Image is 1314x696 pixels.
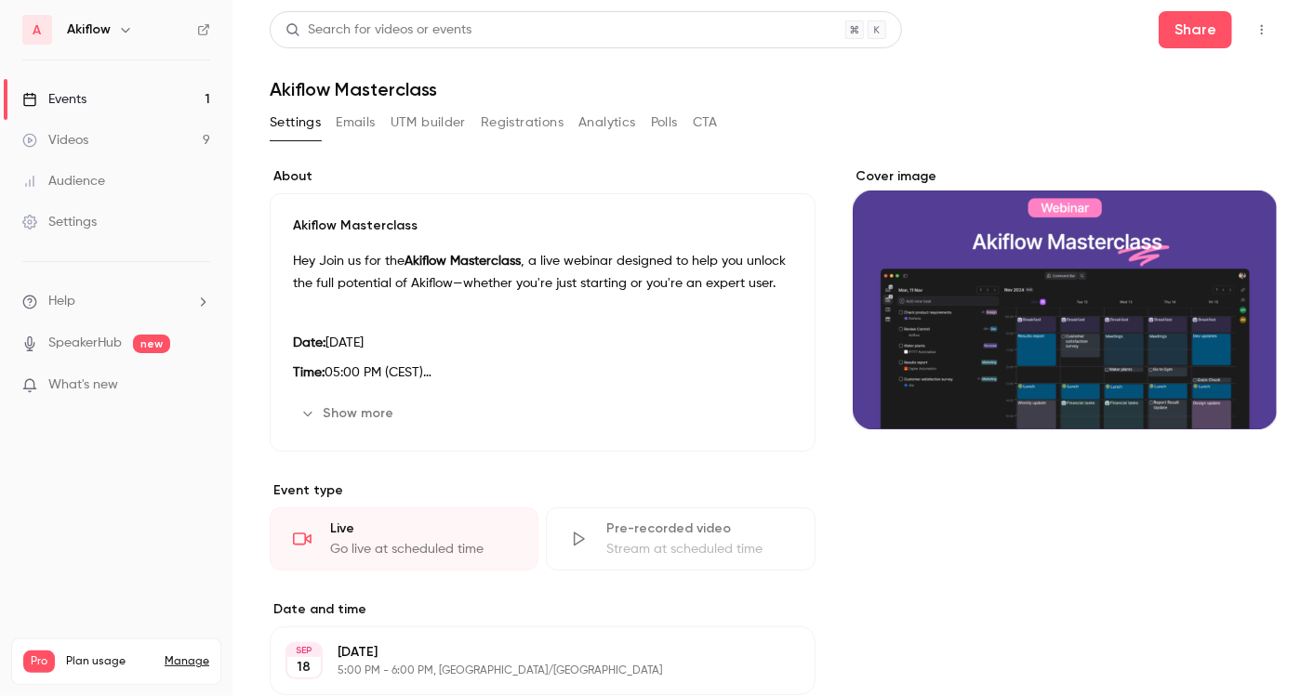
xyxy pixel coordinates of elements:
p: [DATE] [338,643,717,662]
a: Manage [165,654,209,669]
p: 05:00 PM (CEST) [293,361,792,384]
button: Polls [651,108,678,138]
span: new [133,335,170,353]
section: Cover image [853,167,1277,429]
button: UTM builder [391,108,466,138]
label: Date and time [270,600,816,619]
button: CTA [693,108,718,138]
button: Settings [270,108,321,138]
label: About [270,167,816,186]
div: Events [22,90,86,109]
a: SpeakerHub [48,334,122,353]
p: Hey Join us for the , a live webinar designed to help you unlock the full potential of Akiflow—wh... [293,250,792,295]
div: Audience [22,172,105,190]
p: Akiflow Masterclass [293,217,792,235]
div: Pre-recorded video [606,519,791,538]
div: SEP [287,644,321,657]
strong: Akiflow Masterclass [405,255,521,268]
iframe: Noticeable Trigger [188,377,210,394]
div: Stream at scheduled time [606,540,791,558]
p: 5:00 PM - 6:00 PM, [GEOGRAPHIC_DATA]/[GEOGRAPHIC_DATA] [338,663,717,678]
h1: Akiflow Masterclass [270,78,1277,100]
strong: Date: [293,336,325,349]
div: Videos [22,131,88,150]
div: LiveGo live at scheduled time [270,507,538,571]
strong: Time: [293,366,325,379]
span: Pro [23,650,55,673]
h6: Akiflow [67,20,111,39]
button: Share [1159,11,1232,48]
p: [DATE] [293,332,792,354]
button: Show more [293,399,405,428]
p: Event type [270,481,816,500]
button: Analytics [578,108,636,138]
button: Emails [336,108,375,138]
span: What's new [48,375,118,395]
label: Cover image [853,167,1277,186]
li: help-dropdown-opener [22,292,210,311]
span: A [33,20,42,40]
div: Pre-recorded videoStream at scheduled time [546,507,815,571]
span: Plan usage [66,654,153,669]
div: Search for videos or events [285,20,471,40]
button: Registrations [481,108,564,138]
span: Help [48,292,75,311]
div: Go live at scheduled time [330,540,515,558]
p: 18 [298,658,312,676]
div: Live [330,519,515,538]
div: Settings [22,213,97,231]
